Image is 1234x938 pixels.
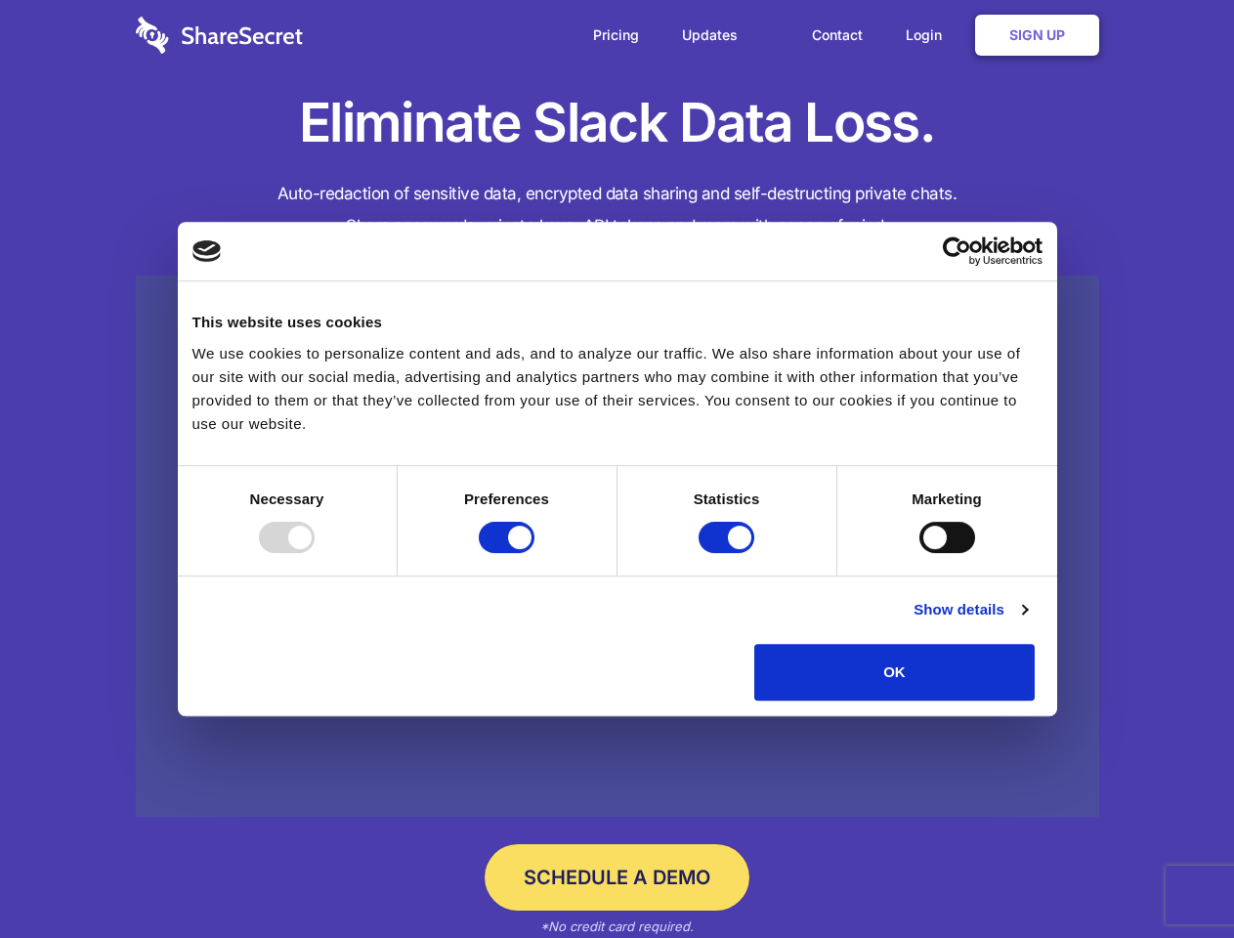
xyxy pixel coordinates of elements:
a: Contact [792,5,882,65]
strong: Preferences [464,490,549,507]
img: logo-wordmark-white-trans-d4663122ce5f474addd5e946df7df03e33cb6a1c49d2221995e7729f52c070b2.svg [136,17,303,54]
a: Login [886,5,971,65]
h4: Auto-redaction of sensitive data, encrypted data sharing and self-destructing private chats. Shar... [136,178,1099,242]
a: Usercentrics Cookiebot - opens in a new window [872,236,1043,266]
h1: Eliminate Slack Data Loss. [136,88,1099,158]
div: We use cookies to personalize content and ads, and to analyze our traffic. We also share informat... [192,342,1043,436]
img: logo [192,240,222,262]
strong: Necessary [250,490,324,507]
strong: Marketing [912,490,982,507]
strong: Statistics [694,490,760,507]
a: Schedule a Demo [485,844,749,911]
a: Wistia video thumbnail [136,276,1099,818]
em: *No credit card required. [540,918,694,934]
a: Pricing [574,5,659,65]
button: OK [754,644,1035,701]
a: Show details [914,598,1027,621]
div: This website uses cookies [192,311,1043,334]
a: Sign Up [975,15,1099,56]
